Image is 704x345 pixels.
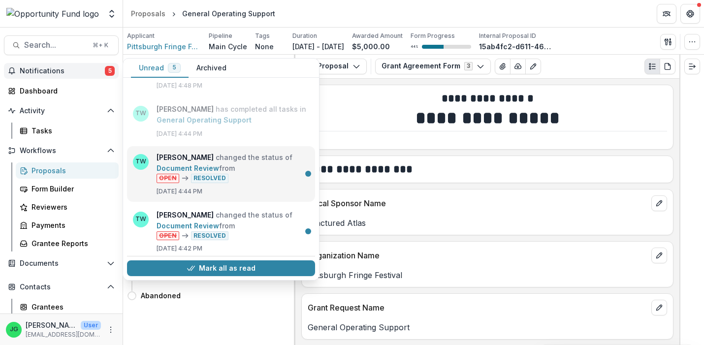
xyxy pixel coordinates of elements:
a: Form Builder [16,181,119,197]
img: Opportunity Fund logo [6,8,99,20]
p: [PERSON_NAME] [26,320,77,330]
button: More [105,324,117,336]
button: Plaintext view [644,59,660,74]
span: Workflows [20,147,103,155]
button: Open Activity [4,103,119,119]
div: Grantee Reports [32,238,111,249]
button: edit [651,300,667,315]
div: Form Builder [32,184,111,194]
p: Applicant [127,31,155,40]
p: User [81,321,101,330]
p: Fiscal Sponsor Name [308,197,647,209]
p: 15ab4fc2-d611-465e-856d-704935447357 [479,41,553,52]
span: Contacts [20,283,103,291]
button: Grant Agreement Form3 [375,59,491,74]
p: Grant Request Name [308,302,647,314]
p: [EMAIL_ADDRESS][DOMAIN_NAME] [26,330,101,339]
p: Main Cycle [209,41,247,52]
button: Mark all as read [127,260,315,276]
p: Fractured Atlas [308,217,667,229]
p: Pittsburgh Fringe Festival [308,269,667,281]
p: changed the status of from [157,152,309,183]
span: Activity [20,107,103,115]
p: Tags [255,31,270,40]
button: Unread [131,59,189,78]
button: Expand right [684,59,700,74]
h4: Abandoned [141,290,181,301]
span: 5 [105,66,115,76]
p: Internal Proposal ID [479,31,536,40]
a: Proposals [16,162,119,179]
p: Duration [292,31,317,40]
p: None [255,41,274,52]
p: [DATE] - [DATE] [292,41,344,52]
a: Grantees [16,299,119,315]
button: Notifications5 [4,63,119,79]
div: Proposals [131,8,165,19]
a: Tasks [16,123,119,139]
div: Proposals [32,165,111,176]
a: Proposals [127,6,169,21]
button: Search... [4,35,119,55]
p: Awarded Amount [352,31,403,40]
button: Open Documents [4,255,119,271]
p: General Operating Support [308,321,667,333]
span: Notifications [20,67,105,75]
button: edit [651,248,667,263]
div: Grantees [32,302,111,312]
button: Open entity switcher [105,4,119,24]
p: Organization Name [308,250,647,261]
a: Grantee Reports [16,235,119,251]
button: Open Contacts [4,279,119,295]
div: Reviewers [32,202,111,212]
a: Reviewers [16,199,119,215]
a: Payments [16,217,119,233]
button: Get Help [680,4,700,24]
a: Pittsburgh Fringe Festival [127,41,201,52]
button: Open Workflows [4,143,119,158]
div: Jake Goodman [10,326,18,333]
p: $5,000.00 [352,41,390,52]
nav: breadcrumb [127,6,279,21]
a: Document Review [157,221,219,230]
p: has completed all tasks in [157,104,309,125]
button: Proposal [299,59,367,74]
div: Dashboard [20,86,111,96]
div: Payments [32,220,111,230]
button: Edit as form [525,59,541,74]
div: General Operating Support [182,8,275,19]
a: Dashboard [4,83,119,99]
span: Documents [20,259,103,268]
button: View Attached Files [495,59,511,74]
p: Pipeline [209,31,232,40]
a: Document Review [157,164,219,172]
div: Tasks [32,125,111,136]
button: Partners [657,4,676,24]
button: Archived [189,59,234,78]
span: 5 [172,64,176,71]
p: 44 % [411,43,418,50]
button: PDF view [660,59,675,74]
a: General Operating Support [157,116,252,124]
div: ⌘ + K [91,40,110,51]
p: Form Progress [411,31,455,40]
p: changed the status of from [157,210,309,241]
button: edit [651,195,667,211]
span: Search... [24,40,87,50]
